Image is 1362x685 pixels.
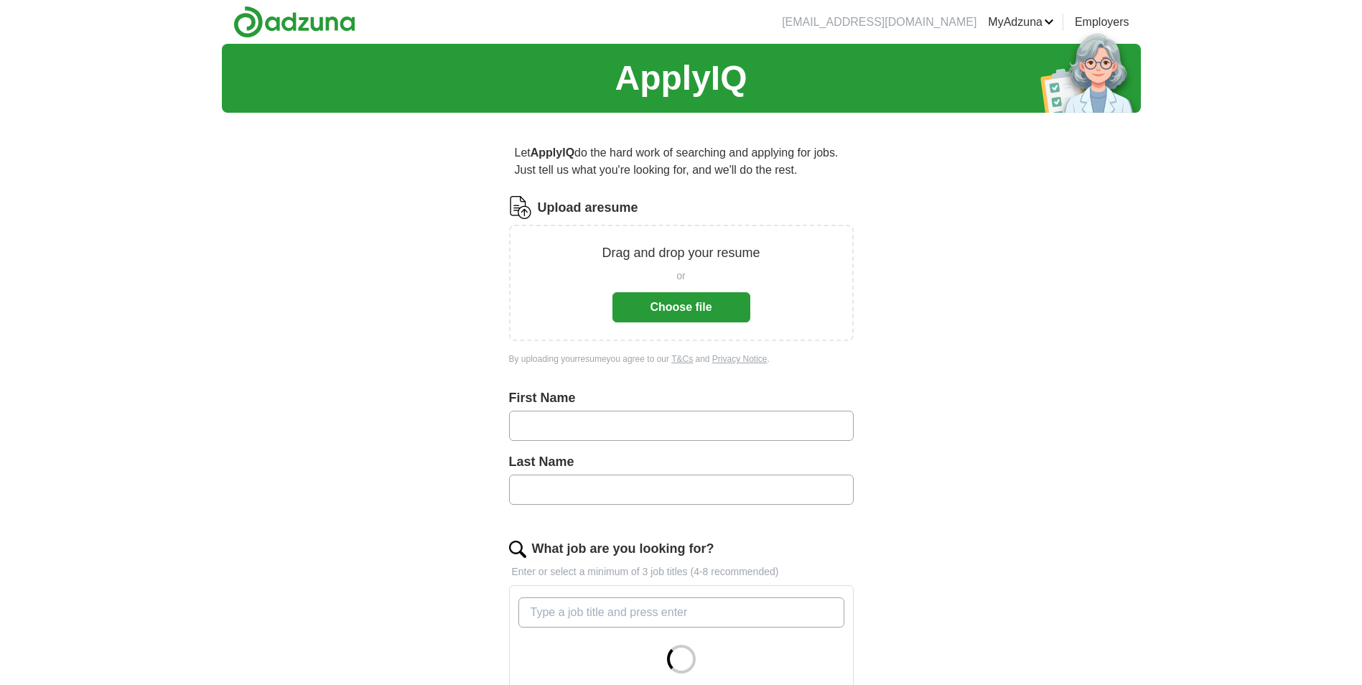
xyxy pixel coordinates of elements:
[518,597,844,628] input: Type a job title and press enter
[676,269,685,284] span: or
[532,539,714,559] label: What job are you looking for?
[615,52,747,104] h1: ApplyIQ
[538,198,638,218] label: Upload a resume
[988,14,1054,31] a: MyAdzuna
[602,243,760,263] p: Drag and drop your resume
[671,354,693,364] a: T&Cs
[712,354,768,364] a: Privacy Notice
[233,6,355,38] img: Adzuna logo
[509,388,854,408] label: First Name
[1075,14,1129,31] a: Employers
[509,353,854,365] div: By uploading your resume you agree to our and .
[531,146,574,159] strong: ApplyIQ
[782,14,976,31] li: [EMAIL_ADDRESS][DOMAIN_NAME]
[612,292,750,322] button: Choose file
[509,564,854,579] p: Enter or select a minimum of 3 job titles (4-8 recommended)
[509,139,854,185] p: Let do the hard work of searching and applying for jobs. Just tell us what you're looking for, an...
[509,541,526,558] img: search.png
[509,196,532,219] img: CV Icon
[509,452,854,472] label: Last Name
